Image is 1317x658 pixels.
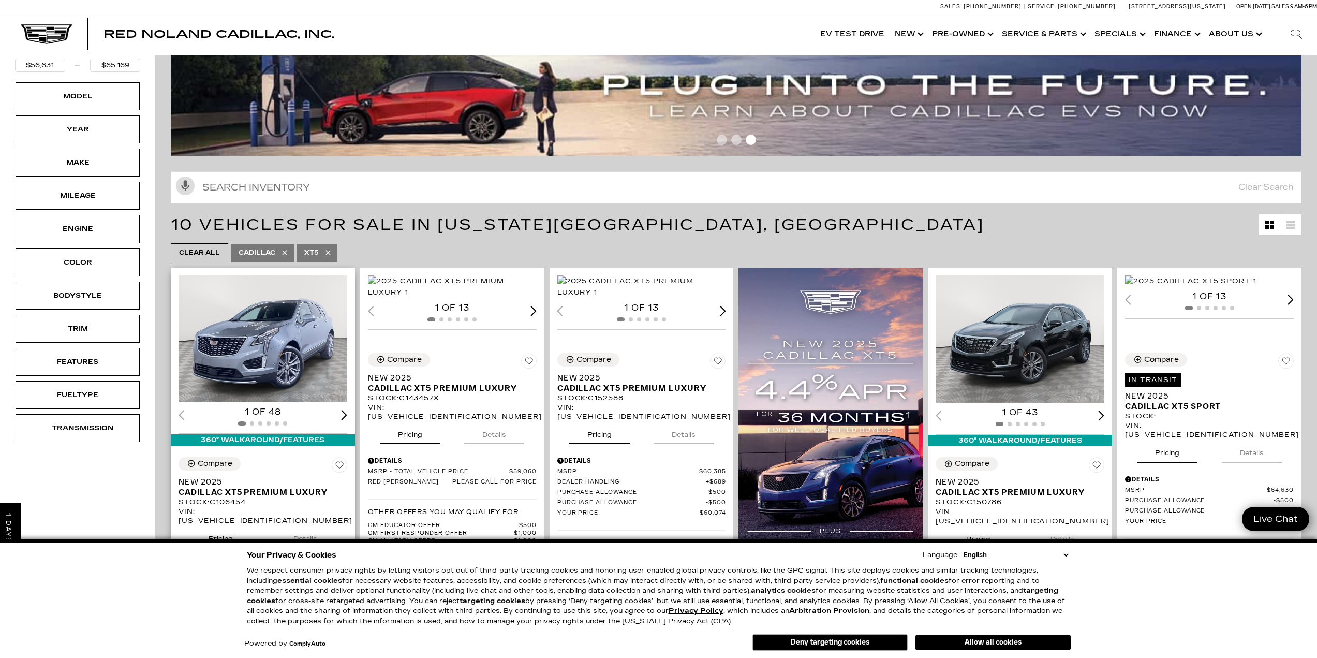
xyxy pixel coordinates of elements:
[90,59,140,72] input: Maximum
[1125,497,1294,505] a: Purchase Allowance $500
[955,459,989,469] div: Compare
[1032,526,1092,549] button: details tab
[368,537,514,545] span: GM Military Offer
[171,171,1301,203] input: Search Inventory
[669,607,723,615] u: Privacy Policy
[997,13,1089,55] a: Service & Parts
[731,135,742,145] span: Go to slide 2
[21,24,72,44] a: Cadillac Dark Logo with Cadillac White Text
[557,499,706,507] span: Purchase Allowance
[1089,457,1104,477] button: Save Vehicle
[557,302,726,314] div: 1 of 13
[332,457,347,477] button: Save Vehicle
[52,190,103,201] div: Mileage
[557,275,727,298] img: 2025 Cadillac XT5 Premium Luxury 1
[1024,4,1118,9] a: Service: [PHONE_NUMBER]
[557,275,727,298] div: 1 / 2
[928,435,1112,446] div: 360° WalkAround/Features
[52,257,103,268] div: Color
[16,82,140,110] div: ModelModel
[557,478,706,486] span: Dealer Handling
[1288,295,1294,304] div: Next slide
[15,59,65,72] input: Minimum
[179,477,347,498] a: New 2025Cadillac XT5 Premium Luxury
[179,487,339,498] span: Cadillac XT5 Premium Luxury
[1125,275,1295,287] div: 1 / 2
[964,3,1022,10] span: [PHONE_NUMBER]
[557,489,706,496] span: Purchase Allowance
[1125,475,1294,484] div: Pricing Details - New 2025 Cadillac XT5 Sport
[1125,391,1286,401] span: New 2025
[190,525,251,548] button: pricing tab
[717,135,727,145] span: Go to slide 1
[1125,275,1256,287] img: 2025 Cadillac XT5 Sport 1
[1248,513,1303,525] span: Live Chat
[521,353,537,373] button: Save Vehicle
[244,640,325,647] div: Powered by
[247,566,1071,626] p: We respect consumer privacy rights by letting visitors opt out of third-party tracking cookies an...
[936,507,1104,526] div: VIN: [US_VEHICLE_IDENTIFICATION_NUMBER]
[948,526,1009,549] button: pricing tab
[1267,487,1294,494] span: $64,630
[368,522,519,530] span: GM Educator Offer
[1242,507,1309,531] a: Live Chat
[1125,487,1267,494] span: MSRP
[1125,507,1294,515] a: Purchase Allowance $500
[103,28,334,40] span: Red Noland Cadillac, Inc.
[368,522,537,530] a: GM Educator Offer $500
[936,477,1104,498] a: New 2025Cadillac XT5 Premium Luxury
[368,302,537,314] div: 1 of 13
[519,522,537,530] span: $500
[52,389,103,401] div: Fueltype
[1125,518,1267,525] span: Your Price
[1278,353,1294,373] button: Save Vehicle
[706,489,726,496] span: $500
[368,456,537,465] div: Pricing Details - New 2025 Cadillac XT5 Premium Luxury
[1274,497,1294,505] span: $500
[368,275,538,298] div: 1 / 2
[179,457,241,471] button: Compare Vehicle
[16,414,140,442] div: TransmissionTransmission
[880,577,949,585] strong: functional cookies
[1149,13,1204,55] a: Finance
[940,4,1024,9] a: Sales: [PHONE_NUMBER]
[16,282,140,310] div: BodystyleBodystyle
[1271,3,1290,10] span: Sales:
[936,498,1104,507] div: Stock : C150786
[16,315,140,343] div: TrimTrim
[368,373,537,393] a: New 2025Cadillac XT5 Premium Luxury
[368,468,537,476] a: MSRP - Total Vehicle Price $59,060
[890,13,927,55] a: New
[52,223,103,235] div: Engine
[387,355,422,364] div: Compare
[514,530,537,537] span: $1,000
[557,383,718,393] span: Cadillac XT5 Premium Luxury
[171,215,984,234] span: 10 Vehicles for Sale in [US_STATE][GEOGRAPHIC_DATA], [GEOGRAPHIC_DATA]
[915,635,1071,650] button: Allow all cookies
[289,641,325,647] a: ComplyAuto
[936,275,1105,403] img: 2025 Cadillac XT5 Premium Luxury 1
[1125,353,1187,367] button: Compare Vehicle
[576,355,611,364] div: Compare
[103,29,334,39] a: Red Noland Cadillac, Inc.
[514,537,537,545] span: $1,000
[1125,373,1294,412] a: In TransitNew 2025Cadillac XT5 Sport
[16,248,140,276] div: ColorColor
[940,3,962,10] span: Sales:
[1125,373,1181,387] span: In Transit
[557,509,726,517] a: Your Price $60,074
[380,421,440,444] button: pricing tab
[460,597,525,605] strong: targeting cookies
[368,373,529,383] span: New 2025
[1125,507,1274,515] span: Purchase Allowance
[304,246,319,259] span: XT5
[1290,3,1317,10] span: 9 AM-6 PM
[16,149,140,177] div: MakeMake
[557,373,726,393] a: New 2025Cadillac XT5 Premium Luxury
[1236,3,1270,10] span: Open [DATE]
[706,478,726,486] span: $689
[1144,355,1179,364] div: Compare
[16,348,140,376] div: FeaturesFeatures
[720,306,726,316] div: Next slide
[52,124,103,135] div: Year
